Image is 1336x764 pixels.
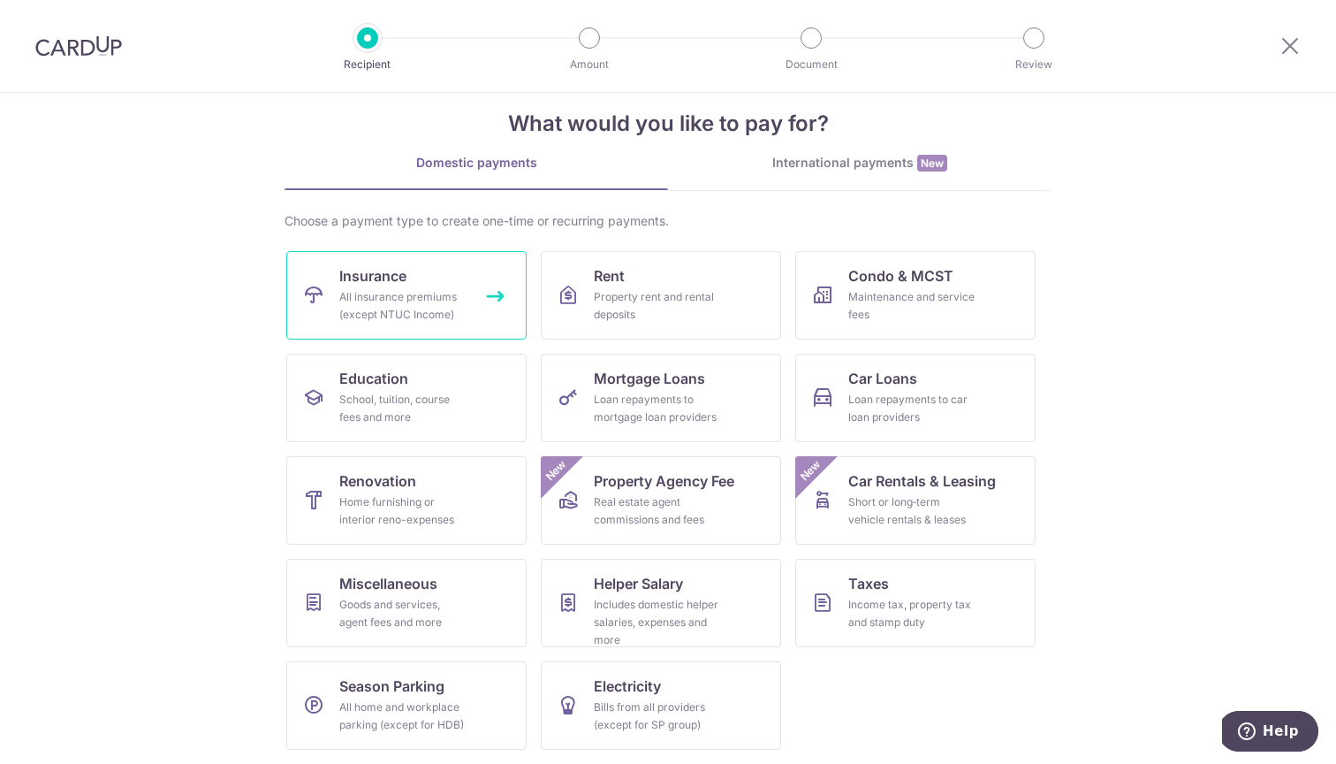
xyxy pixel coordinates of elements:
div: Goods and services, agent fees and more [339,596,467,631]
a: InsuranceAll insurance premiums (except NTUC Income) [286,251,527,340]
a: Mortgage LoansLoan repayments to mortgage loan providers [541,354,781,442]
span: Season Parking [339,676,444,697]
span: New [542,456,571,485]
div: All insurance premiums (except NTUC Income) [339,288,467,324]
a: TaxesIncome tax, property tax and stamp duty [795,559,1036,647]
div: International payments [668,154,1051,172]
div: Choose a payment type to create one-time or recurring payments. [285,212,1051,230]
div: Property rent and rental deposits [594,288,721,324]
span: Insurance [339,265,406,286]
div: Income tax, property tax and stamp duty [848,596,975,631]
a: Car Rentals & LeasingShort or long‑term vehicle rentals & leasesNew [795,456,1036,545]
div: Loan repayments to car loan providers [848,391,975,426]
span: New [917,155,947,172]
span: New [796,456,825,485]
h4: What would you like to pay for? [285,108,1051,140]
span: Car Rentals & Leasing [848,470,996,492]
span: Taxes [848,573,889,594]
span: Car Loans [848,368,917,389]
span: Electricity [594,676,661,697]
iframe: Opens a widget where you can find more information [1222,711,1318,755]
a: MiscellaneousGoods and services, agent fees and more [286,559,527,647]
span: Rent [594,265,625,286]
span: Help [41,12,77,28]
div: Maintenance and service fees [848,288,975,324]
span: Property Agency Fee [594,470,734,492]
span: Condo & MCST [848,265,953,286]
a: Car LoansLoan repayments to car loan providers [795,354,1036,442]
a: ElectricityBills from all providers (except for SP group) [541,661,781,750]
div: Home furnishing or interior reno-expenses [339,493,467,529]
span: Helper Salary [594,573,683,594]
p: Document [746,56,877,73]
div: Short or long‑term vehicle rentals & leases [848,493,975,529]
a: RentProperty rent and rental deposits [541,251,781,340]
span: Education [339,368,408,389]
a: EducationSchool, tuition, course fees and more [286,354,527,442]
span: Renovation [339,470,416,492]
a: Property Agency FeeReal estate agent commissions and feesNew [541,456,781,545]
div: All home and workplace parking (except for HDB) [339,699,467,734]
a: RenovationHome furnishing or interior reno-expenses [286,456,527,545]
p: Amount [524,56,655,73]
span: Miscellaneous [339,573,437,594]
div: School, tuition, course fees and more [339,391,467,426]
a: Condo & MCSTMaintenance and service fees [795,251,1036,340]
img: CardUp [35,35,122,57]
div: Bills from all providers (except for SP group) [594,699,721,734]
p: Recipient [302,56,433,73]
div: Real estate agent commissions and fees [594,493,721,529]
div: Domestic payments [285,154,668,172]
a: Season ParkingAll home and workplace parking (except for HDB) [286,661,527,750]
span: Mortgage Loans [594,368,705,389]
div: Loan repayments to mortgage loan providers [594,391,721,426]
div: Includes domestic helper salaries, expenses and more [594,596,721,649]
a: Helper SalaryIncludes domestic helper salaries, expenses and more [541,559,781,647]
p: Review [968,56,1099,73]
